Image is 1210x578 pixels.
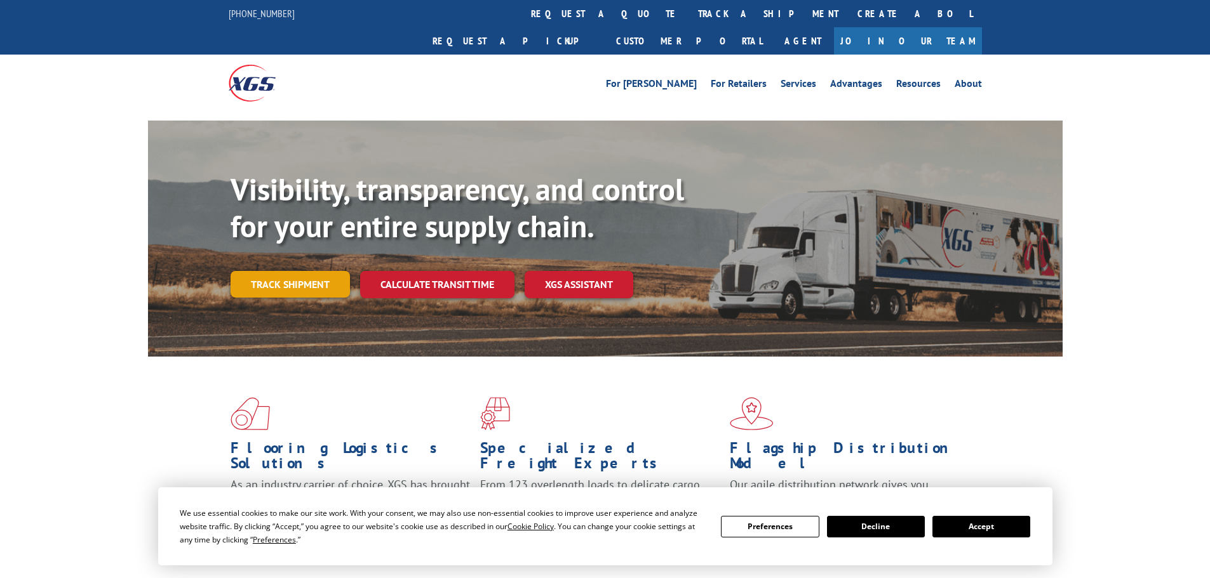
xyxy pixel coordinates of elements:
[360,271,514,298] a: Calculate transit time
[158,487,1052,565] div: Cookie Consent Prompt
[896,79,941,93] a: Resources
[480,440,720,477] h1: Specialized Freight Experts
[229,7,295,20] a: [PHONE_NUMBER]
[830,79,882,93] a: Advantages
[180,506,706,546] div: We use essential cookies to make our site work. With your consent, we may also use non-essential ...
[730,477,964,507] span: Our agile distribution network gives you nationwide inventory management on demand.
[231,477,470,522] span: As an industry carrier of choice, XGS has brought innovation and dedication to flooring logistics...
[772,27,834,55] a: Agent
[781,79,816,93] a: Services
[955,79,982,93] a: About
[827,516,925,537] button: Decline
[525,271,633,298] a: XGS ASSISTANT
[721,516,819,537] button: Preferences
[711,79,767,93] a: For Retailers
[423,27,607,55] a: Request a pickup
[508,521,554,532] span: Cookie Policy
[730,440,970,477] h1: Flagship Distribution Model
[231,440,471,477] h1: Flooring Logistics Solutions
[480,397,510,430] img: xgs-icon-focused-on-flooring-red
[932,516,1030,537] button: Accept
[607,27,772,55] a: Customer Portal
[834,27,982,55] a: Join Our Team
[480,477,720,534] p: From 123 overlength loads to delicate cargo, our experienced staff knows the best way to move you...
[231,397,270,430] img: xgs-icon-total-supply-chain-intelligence-red
[231,271,350,298] a: Track shipment
[253,534,296,545] span: Preferences
[231,169,684,246] b: Visibility, transparency, and control for your entire supply chain.
[730,397,774,430] img: xgs-icon-flagship-distribution-model-red
[606,79,697,93] a: For [PERSON_NAME]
